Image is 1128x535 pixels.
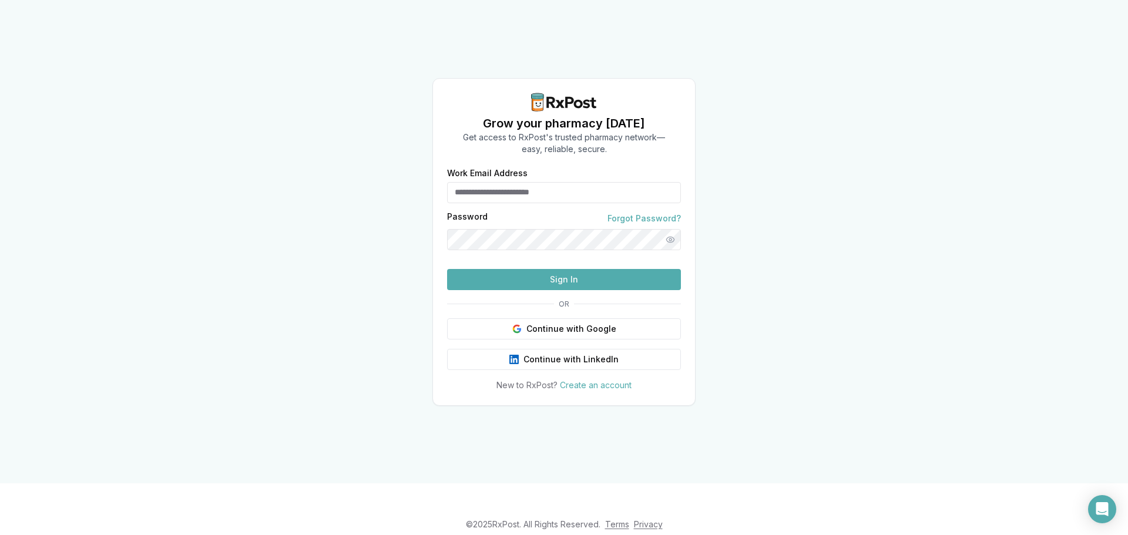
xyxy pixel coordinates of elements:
span: New to RxPost? [496,380,558,390]
img: Google [512,324,522,334]
button: Continue with LinkedIn [447,349,681,370]
div: Open Intercom Messenger [1088,495,1116,523]
a: Privacy [634,519,663,529]
img: LinkedIn [509,355,519,364]
p: Get access to RxPost's trusted pharmacy network— easy, reliable, secure. [463,132,665,155]
span: OR [554,300,574,309]
a: Terms [605,519,629,529]
button: Continue with Google [447,318,681,339]
button: Show password [660,229,681,250]
a: Forgot Password? [607,213,681,224]
button: Sign In [447,269,681,290]
h1: Grow your pharmacy [DATE] [463,115,665,132]
img: RxPost Logo [526,93,602,112]
a: Create an account [560,380,632,390]
label: Work Email Address [447,169,681,177]
label: Password [447,213,488,224]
